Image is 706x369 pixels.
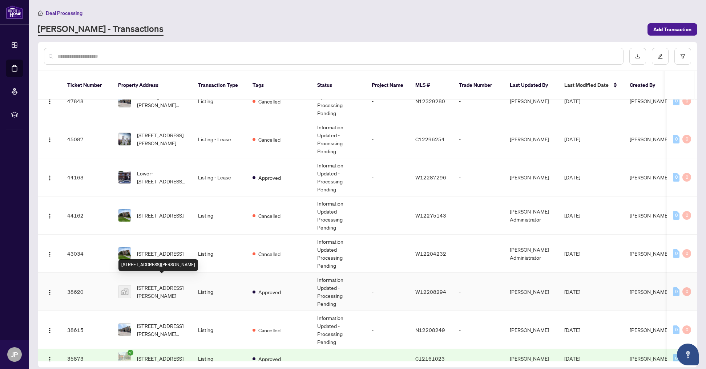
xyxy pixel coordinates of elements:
td: Information Updated - Processing Pending [311,158,366,196]
span: [PERSON_NAME] [630,98,669,104]
span: [STREET_ADDRESS] [137,250,183,258]
img: Logo [47,289,53,295]
img: Logo [47,99,53,105]
span: [DATE] [564,98,580,104]
th: Last Modified Date [558,71,624,100]
img: thumbnail-img [118,95,131,107]
span: W12208294 [415,288,446,295]
img: thumbnail-img [118,352,131,365]
span: Last Modified Date [564,81,609,89]
span: Approved [258,288,281,296]
div: 0 [682,287,691,296]
td: Listing [192,311,247,349]
td: - [366,82,410,120]
img: Logo [47,213,53,219]
th: Transaction Type [192,71,247,100]
span: Add Transaction [653,24,691,35]
th: Created By [624,71,667,100]
td: - [453,158,504,196]
button: filter [674,48,691,65]
img: thumbnail-img [118,247,131,260]
span: [STREET_ADDRESS][PERSON_NAME] [137,131,186,147]
button: download [629,48,646,65]
td: Listing [192,273,247,311]
div: 0 [682,249,691,258]
td: 44163 [61,158,112,196]
img: Logo [47,251,53,257]
td: Listing [192,235,247,273]
td: 38620 [61,273,112,311]
span: N12208249 [415,327,445,333]
td: Listing [192,349,247,368]
td: Information Updated - Processing Pending [311,120,366,158]
span: [STREET_ADDRESS] [137,354,183,362]
span: W12204232 [415,250,446,257]
span: [DATE] [564,212,580,219]
td: - [311,349,366,368]
img: Logo [47,328,53,333]
td: 47848 [61,82,112,120]
span: Cancelled [258,97,281,105]
td: - [366,235,410,273]
span: [PERSON_NAME] [630,174,669,181]
span: W12287296 [415,174,446,181]
th: Status [311,71,366,100]
a: [PERSON_NAME] - Transactions [38,23,164,36]
span: Deal Processing [46,10,82,16]
td: [PERSON_NAME] Administrator [504,196,558,235]
td: 44162 [61,196,112,235]
th: Trade Number [453,71,504,100]
td: Information Updated - Processing Pending [311,311,366,349]
span: filter [680,54,685,59]
th: MLS # [410,71,453,100]
span: [STREET_ADDRESS][PERSON_NAME][PERSON_NAME] [137,93,186,109]
img: thumbnail-img [118,324,131,336]
td: - [453,311,504,349]
td: Information Updated - Processing Pending [311,273,366,311]
span: download [635,54,640,59]
td: - [366,349,410,368]
td: 45087 [61,120,112,158]
td: - [366,311,410,349]
th: Last Updated By [504,71,558,100]
td: Information Updated - Processing Pending [311,82,366,120]
td: [PERSON_NAME] [504,311,558,349]
div: 0 [673,173,679,182]
span: home [38,11,43,16]
button: Open asap [677,344,699,365]
span: [PERSON_NAME] [630,355,669,362]
span: C12296254 [415,136,445,142]
span: [PERSON_NAME] [630,136,669,142]
img: thumbnail-img [118,133,131,145]
span: Cancelled [258,250,281,258]
td: Listing [192,82,247,120]
span: C12161023 [415,355,445,362]
td: - [453,349,504,368]
div: 0 [673,211,679,220]
td: [PERSON_NAME] [504,82,558,120]
span: check-circle [128,350,133,356]
td: Listing [192,196,247,235]
span: [PERSON_NAME] [630,288,669,295]
div: 0 [682,211,691,220]
span: Approved [258,355,281,363]
button: Logo [44,286,56,297]
img: Logo [47,137,53,143]
span: [DATE] [564,136,580,142]
td: 43034 [61,235,112,273]
img: thumbnail-img [118,285,131,298]
span: [PERSON_NAME] [630,327,669,333]
img: thumbnail-img [118,171,131,183]
button: Logo [44,95,56,107]
td: - [453,120,504,158]
span: [DATE] [564,288,580,295]
th: Project Name [366,71,410,100]
span: [STREET_ADDRESS][PERSON_NAME][PERSON_NAME] [137,322,186,338]
div: 0 [673,325,679,334]
button: Logo [44,210,56,221]
button: Logo [44,248,56,259]
td: [PERSON_NAME] Administrator [504,235,558,273]
div: 0 [673,249,679,258]
span: [PERSON_NAME] [630,212,669,219]
span: Approved [258,174,281,182]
